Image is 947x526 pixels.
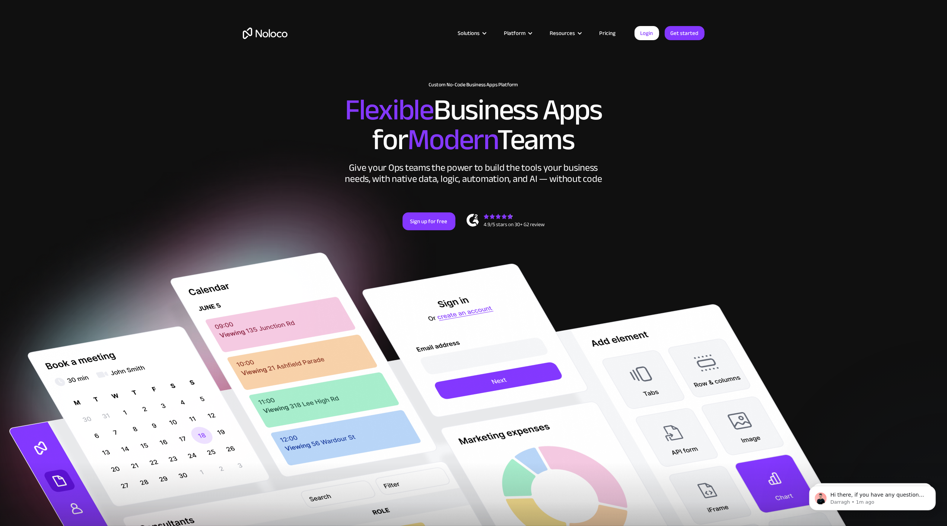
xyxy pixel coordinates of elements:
div: Give your Ops teams the power to build the tools your business needs, with native data, logic, au... [343,162,604,185]
span: Flexible [345,82,433,138]
a: Get started [665,26,705,40]
a: Login [635,26,659,40]
a: Sign up for free [403,212,455,230]
div: Resources [550,28,575,38]
a: home [243,28,287,39]
span: Modern [407,112,497,167]
h1: Custom No-Code Business Apps Platform [243,82,705,88]
a: Pricing [590,28,625,38]
iframe: Intercom notifications message [798,470,947,522]
h2: Business Apps for Teams [243,95,705,155]
div: Platform [495,28,541,38]
div: Platform [504,28,526,38]
div: Solutions [458,28,480,38]
div: Resources [541,28,590,38]
div: Solutions [449,28,495,38]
